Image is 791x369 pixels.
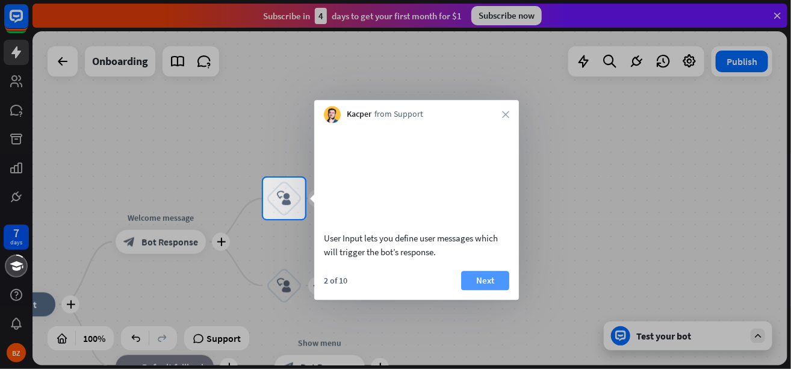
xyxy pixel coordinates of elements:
div: User Input lets you define user messages which will trigger the bot’s response. [324,231,509,259]
div: 2 of 10 [324,275,347,286]
i: block_user_input [277,191,291,206]
span: from Support [374,109,423,121]
i: close [502,111,509,118]
button: Next [461,271,509,290]
span: Kacper [347,109,371,121]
